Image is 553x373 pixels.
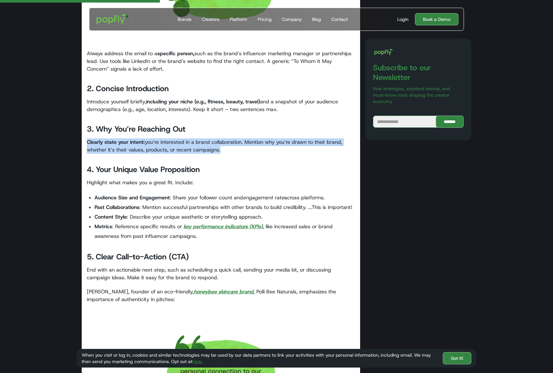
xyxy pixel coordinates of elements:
[184,223,263,230] a: key performance indicators (KPIs)
[87,288,355,303] p: [PERSON_NAME], founder of an eco-friendly, , Polli Bee Naturals, emphasizes the importance of aut...
[87,98,355,113] p: Introduce yourself briefly, and a snapshot of your audience demographics (e.g., age, location, in...
[395,16,411,22] a: Login
[95,213,127,220] strong: Content Style
[310,8,324,30] a: Blog
[95,204,139,211] strong: Past Collaborations
[177,16,192,22] div: Brands
[312,16,321,22] div: Blog
[373,85,464,105] p: Real strategies, standout brands, and must-know tools shaping the creator economy
[329,8,351,30] a: Contact
[87,252,189,262] strong: 5. Clear Call-to-Action (CTA)
[415,13,458,25] a: Book a Demo
[95,193,355,203] li: : Share your follower count and across platforms.
[397,16,409,22] div: Login
[87,139,145,145] strong: Clearly state your intent:
[95,223,112,230] strong: Metrics
[95,194,170,201] strong: Audience Size and Engagement
[95,222,355,241] li: : Reference specific results or , like increased sales or brand awareness from past influencer ca...
[199,8,222,30] a: Creators
[175,8,194,30] a: Brands
[87,124,186,134] strong: 3. Why You’re Reaching Out
[87,50,355,73] p: Always address the email to a such as the brand’s influencer marketing manager or partnerships le...
[157,50,194,57] strong: specific person,
[373,116,464,128] form: Blog Subscribe
[87,179,355,186] p: Highlight what makes you a great fit. Include:
[82,352,438,365] div: When you visit or log in, cookies and similar technologies may be used by our data partners to li...
[87,164,200,175] strong: 4. Your Unique Value Proposition
[202,16,219,22] div: Creators
[279,8,304,30] a: Company
[443,352,471,364] a: Got It!
[230,16,247,22] div: Platform
[331,16,348,22] div: Contact
[87,266,355,282] p: End with an actionable next step, such as scheduling a quick call, sending your media kit, or dis...
[95,203,355,212] li: : Mention successful partnerships with other brands to build credibility. ...This is important!
[87,138,355,154] p: you’re interested in a brand collaboration. Mention why you’re drawn to their brand, whether it’s...
[95,212,355,222] li: : Describe your unique aesthetic or storytelling approach.
[92,10,133,29] a: home
[194,288,253,295] a: honeybee skincare brand
[146,98,260,105] strong: including your niche (e.g., fitness, beauty, travel)
[258,16,272,22] div: Pricing
[87,83,169,94] strong: 2. Concise Introduction
[255,8,274,30] a: Pricing
[192,359,201,364] a: here
[282,16,302,22] div: Company
[243,194,284,201] em: engagement rate
[227,8,250,30] a: Platform
[373,63,464,82] h3: Subscribe to our Newsletter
